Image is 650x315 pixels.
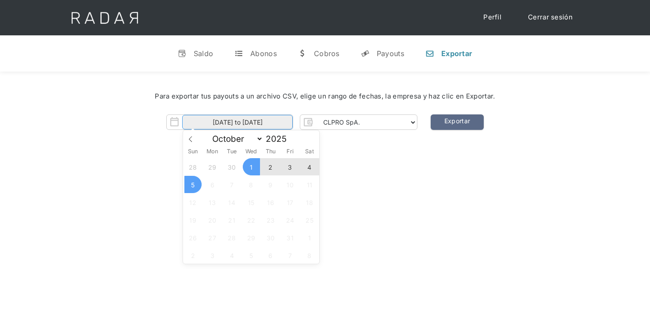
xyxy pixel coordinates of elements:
span: October 5, 2025 [184,176,202,193]
div: Saldo [194,49,214,58]
span: October 22, 2025 [243,211,260,228]
span: October 11, 2025 [301,176,318,193]
span: October 19, 2025 [184,211,202,228]
span: October 26, 2025 [184,229,202,246]
div: Cobros [314,49,340,58]
span: October 4, 2025 [301,158,318,175]
span: Fri [280,149,300,155]
div: y [361,49,370,58]
span: October 23, 2025 [262,211,279,228]
input: Year [263,134,295,144]
span: October 9, 2025 [262,176,279,193]
span: September 30, 2025 [223,158,241,175]
a: Cerrar sesión [519,9,581,26]
span: October 31, 2025 [282,229,299,246]
a: Perfil [474,9,510,26]
span: Tue [222,149,241,155]
span: October 16, 2025 [262,194,279,211]
span: October 12, 2025 [184,194,202,211]
div: t [234,49,243,58]
span: November 4, 2025 [223,247,241,264]
span: November 5, 2025 [243,247,260,264]
span: Sat [300,149,319,155]
span: Mon [203,149,222,155]
span: October 3, 2025 [282,158,299,175]
span: October 6, 2025 [204,176,221,193]
select: Month [208,133,263,144]
div: Exportar [441,49,472,58]
span: October 2, 2025 [262,158,279,175]
span: October 24, 2025 [282,211,299,228]
span: October 29, 2025 [243,229,260,246]
span: October 8, 2025 [243,176,260,193]
span: October 14, 2025 [223,194,241,211]
span: October 18, 2025 [301,194,318,211]
span: October 15, 2025 [243,194,260,211]
div: w [298,49,307,58]
span: November 2, 2025 [184,247,202,264]
span: October 25, 2025 [301,211,318,228]
span: November 7, 2025 [282,247,299,264]
span: Thu [261,149,280,155]
form: Form [166,114,417,130]
div: n [425,49,434,58]
span: November 3, 2025 [204,247,221,264]
div: Payouts [377,49,404,58]
span: October 21, 2025 [223,211,241,228]
span: September 28, 2025 [184,158,202,175]
span: October 7, 2025 [223,176,241,193]
span: October 27, 2025 [204,229,221,246]
span: October 17, 2025 [282,194,299,211]
a: Exportar [431,114,484,130]
span: November 6, 2025 [262,247,279,264]
div: Abonos [250,49,277,58]
span: October 20, 2025 [204,211,221,228]
div: Para exportar tus payouts a un archivo CSV, elige un rango de fechas, la empresa y haz clic en Ex... [27,91,623,102]
span: October 13, 2025 [204,194,221,211]
div: v [178,49,187,58]
span: Sun [183,149,203,155]
span: November 1, 2025 [301,229,318,246]
span: November 8, 2025 [301,247,318,264]
span: October 1, 2025 [243,158,260,175]
span: Wed [241,149,261,155]
span: October 28, 2025 [223,229,241,246]
span: October 30, 2025 [262,229,279,246]
span: October 10, 2025 [282,176,299,193]
span: September 29, 2025 [204,158,221,175]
